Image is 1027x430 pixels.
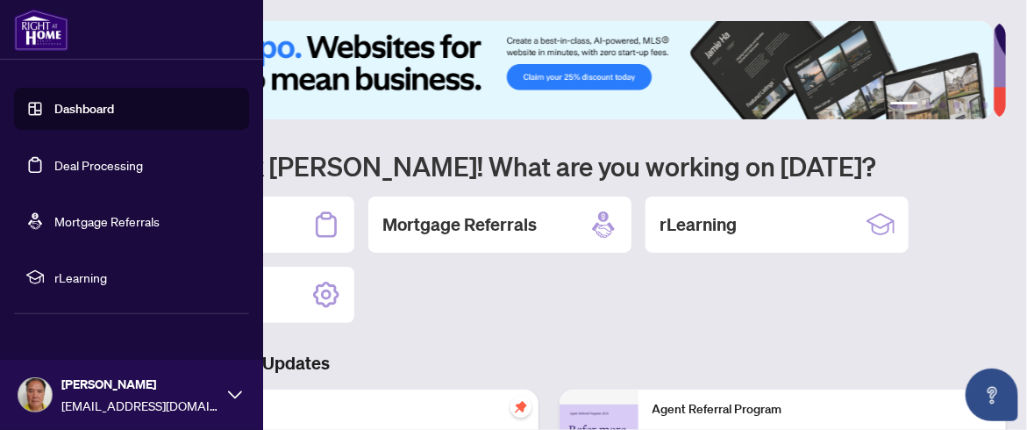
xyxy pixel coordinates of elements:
p: Agent Referral Program [653,400,993,419]
span: [PERSON_NAME] [61,375,219,394]
span: rLearning [54,268,237,287]
a: Deal Processing [54,157,143,173]
span: [EMAIL_ADDRESS][DOMAIN_NAME] [61,396,219,415]
button: 2 [925,102,932,109]
img: Profile Icon [18,378,52,412]
h2: rLearning [660,212,737,237]
button: 6 [981,102,988,109]
button: 1 [890,102,918,109]
h2: Mortgage Referrals [382,212,537,237]
button: 3 [939,102,946,109]
a: Mortgage Referrals [54,213,160,229]
a: Dashboard [54,101,114,117]
button: 5 [967,102,974,109]
h3: Brokerage & Industry Updates [91,351,1006,376]
img: Slide 0 [91,21,994,119]
span: pushpin [510,397,531,418]
p: Self-Help [184,400,524,419]
button: 4 [953,102,960,109]
button: Open asap [966,369,1018,421]
img: logo [14,9,68,51]
h1: Welcome back [PERSON_NAME]! What are you working on [DATE]? [91,149,1006,183]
